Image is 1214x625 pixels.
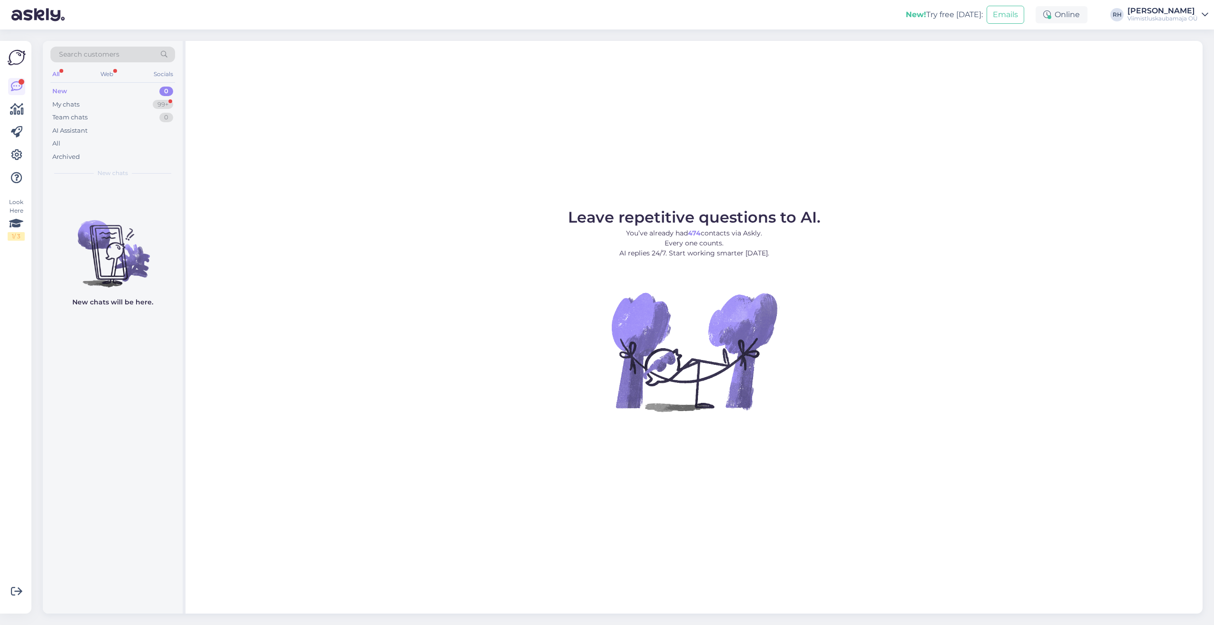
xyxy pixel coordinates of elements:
[159,113,173,122] div: 0
[52,100,79,109] div: My chats
[987,6,1024,24] button: Emails
[1110,8,1124,21] div: RH
[98,169,128,177] span: New chats
[568,208,821,226] span: Leave repetitive questions to AI.
[52,113,88,122] div: Team chats
[1127,7,1208,22] a: [PERSON_NAME]Viimistluskaubamaja OÜ
[8,49,26,67] img: Askly Logo
[8,198,25,241] div: Look Here
[72,297,153,307] p: New chats will be here.
[8,232,25,241] div: 1 / 3
[43,203,183,289] img: No chats
[52,126,88,136] div: AI Assistant
[608,266,780,437] img: No Chat active
[568,228,821,258] p: You’ve already had contacts via Askly. Every one counts. AI replies 24/7. Start working smarter [...
[1036,6,1087,23] div: Online
[906,9,983,20] div: Try free [DATE]:
[52,139,60,148] div: All
[59,49,119,59] span: Search customers
[50,68,61,80] div: All
[159,87,173,96] div: 0
[52,87,67,96] div: New
[1127,15,1198,22] div: Viimistluskaubamaja OÜ
[906,10,926,19] b: New!
[688,229,701,237] b: 474
[52,152,80,162] div: Archived
[152,68,175,80] div: Socials
[1127,7,1198,15] div: [PERSON_NAME]
[153,100,173,109] div: 99+
[98,68,115,80] div: Web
